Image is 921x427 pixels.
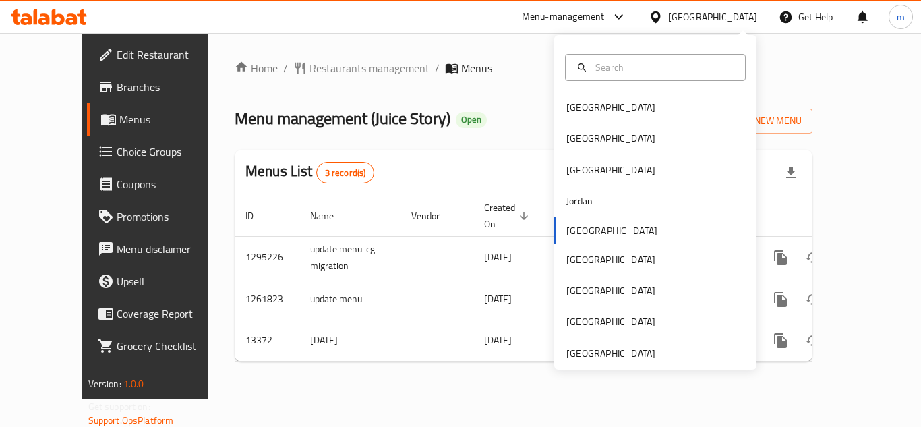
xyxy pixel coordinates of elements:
[299,279,400,320] td: update menu
[88,375,121,393] span: Version:
[461,60,492,76] span: Menus
[566,314,655,329] div: [GEOGRAPHIC_DATA]
[87,200,235,233] a: Promotions
[87,233,235,265] a: Menu disclaimer
[456,112,487,128] div: Open
[245,161,374,183] h2: Menus List
[566,131,655,146] div: [GEOGRAPHIC_DATA]
[235,320,299,361] td: 13372
[245,208,271,224] span: ID
[117,306,225,322] span: Coverage Report
[765,241,797,274] button: more
[566,163,655,177] div: [GEOGRAPHIC_DATA]
[775,156,807,189] div: Export file
[566,252,655,267] div: [GEOGRAPHIC_DATA]
[719,113,802,130] span: Add New Menu
[299,236,400,279] td: update menu-cg migration
[293,60,429,76] a: Restaurants management
[123,375,144,393] span: 1.0.0
[797,324,829,357] button: Change Status
[299,320,400,361] td: [DATE]
[117,47,225,63] span: Edit Restaurant
[119,111,225,127] span: Menus
[87,71,235,103] a: Branches
[117,176,225,192] span: Coupons
[765,283,797,316] button: more
[117,208,225,225] span: Promotions
[316,162,375,183] div: Total records count
[283,60,288,76] li: /
[87,265,235,297] a: Upsell
[566,194,593,208] div: Jordan
[797,241,829,274] button: Change Status
[797,283,829,316] button: Change Status
[117,144,225,160] span: Choice Groups
[117,273,225,289] span: Upsell
[484,248,512,266] span: [DATE]
[765,324,797,357] button: more
[566,100,655,115] div: [GEOGRAPHIC_DATA]
[456,114,487,125] span: Open
[87,168,235,200] a: Coupons
[566,283,655,298] div: [GEOGRAPHIC_DATA]
[88,398,150,416] span: Get support on:
[309,60,429,76] span: Restaurants management
[235,103,450,134] span: Menu management ( Juice Story )
[435,60,440,76] li: /
[317,167,374,179] span: 3 record(s)
[87,330,235,362] a: Grocery Checklist
[235,279,299,320] td: 1261823
[310,208,351,224] span: Name
[484,331,512,349] span: [DATE]
[411,208,457,224] span: Vendor
[235,60,812,76] nav: breadcrumb
[117,338,225,354] span: Grocery Checklist
[117,79,225,95] span: Branches
[87,136,235,168] a: Choice Groups
[235,236,299,279] td: 1295226
[87,297,235,330] a: Coverage Report
[522,9,605,25] div: Menu-management
[590,60,737,75] input: Search
[484,290,512,308] span: [DATE]
[87,103,235,136] a: Menus
[668,9,757,24] div: [GEOGRAPHIC_DATA]
[87,38,235,71] a: Edit Restaurant
[235,60,278,76] a: Home
[117,241,225,257] span: Menu disclaimer
[484,200,533,232] span: Created On
[708,109,812,134] button: Add New Menu
[566,346,655,361] div: [GEOGRAPHIC_DATA]
[897,9,905,24] span: m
